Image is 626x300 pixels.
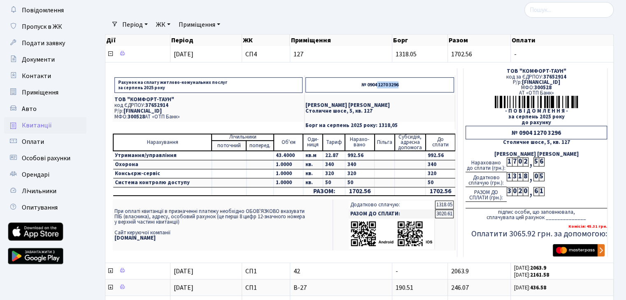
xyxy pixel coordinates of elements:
[465,85,607,90] div: МФО:
[517,172,523,181] div: 1
[22,170,49,179] span: Орендарі
[465,140,607,145] div: Столичне шосе, 5, кв. 127
[448,35,511,46] th: Разом
[465,108,607,114] div: - П О В І Д О М Л Е Н Н Я -
[465,90,607,96] div: АТ «ОТП Банк»
[530,284,546,291] b: 436.58
[212,141,246,151] td: поточний
[4,101,86,117] a: Авто
[345,134,375,151] td: Нарахо- вано
[245,268,286,275] span: СП1
[534,84,552,91] span: 300528
[512,187,517,196] div: 0
[392,35,448,46] th: Борг
[4,134,86,150] a: Оплати
[511,35,614,46] th: Оплати
[145,102,168,109] span: 37652914
[4,166,86,183] a: Орендарі
[349,210,435,218] td: РАЗОМ ДО СПЛАТИ:
[539,157,544,166] div: 6
[528,187,533,196] div: ,
[350,220,433,247] img: apps-qrcodes.png
[426,160,455,169] td: 340
[4,117,86,134] a: Квитанції
[274,178,303,187] td: 1.0000
[174,267,193,276] span: [DATE]
[128,113,145,120] span: 300528
[245,51,286,58] span: СП4
[426,178,455,187] td: 50
[274,134,303,151] td: Об'єм
[305,108,454,114] p: Столичне шосе, 5, кв. 127
[507,187,512,196] div: 3
[303,134,323,151] td: Оди- ниця
[303,160,323,169] td: кв.
[465,152,607,157] div: [PERSON_NAME] [PERSON_NAME]
[396,283,413,292] span: 190.51
[465,80,607,85] div: Р/р:
[507,157,512,166] div: 1
[523,157,528,166] div: 2
[4,18,86,35] a: Пропуск в ЖК
[465,114,607,120] div: за серпень 2025 року
[533,187,539,196] div: 6
[22,72,51,81] span: Контакти
[4,199,86,216] a: Опитування
[514,284,546,291] small: [DATE]:
[22,55,55,64] span: Документи
[123,107,162,115] span: [FINANCIAL_ID]
[465,157,507,172] div: Нараховано до сплати (грн.):
[451,267,469,276] span: 2063.9
[22,39,65,48] span: Подати заявку
[22,203,58,212] span: Опитування
[246,141,274,151] td: поперед.
[514,271,549,279] small: [DATE]:
[426,187,455,196] td: 1702.56
[170,35,242,46] th: Період
[514,51,610,58] span: -
[323,160,345,169] td: 340
[114,103,303,108] p: код ЄДРПОУ:
[22,104,37,113] span: Авто
[530,264,546,272] b: 2063.9
[465,208,607,220] div: підпис особи, що заповнювала, сплачувала цей рахунок ______________
[274,151,303,160] td: 43.4000
[303,151,323,160] td: кв.м
[465,74,607,80] div: код за ЄДРПОУ:
[4,183,86,199] a: Лічильники
[113,151,212,160] td: Утримання/управління
[4,84,86,101] a: Приміщення
[539,187,544,196] div: 1
[105,35,170,46] th: Дії
[507,172,512,181] div: 1
[305,103,454,108] p: [PERSON_NAME] [PERSON_NAME]
[451,50,472,59] span: 1702.56
[568,223,607,229] b: Комісія: 45.31 грн.
[451,283,469,292] span: 246.07
[514,264,546,272] small: [DATE]:
[303,178,323,187] td: кв.
[512,157,517,166] div: 7
[395,134,426,151] td: Субсидія, адресна допомога
[345,160,375,169] td: 340
[345,169,375,178] td: 320
[293,51,389,58] span: 127
[539,172,544,181] div: 5
[543,73,566,81] span: 37652914
[465,172,507,187] div: Додатково сплачую (грн.):
[345,187,375,196] td: 1702.56
[113,199,333,250] td: При оплаті квитанції в призначенні платежу необхідно ОБОВ'ЯЗКОВО вказувати ПІБ (власника), адресу...
[465,120,607,125] div: до рахунку
[22,88,58,97] span: Приміщення
[22,187,56,196] span: Лічильники
[175,18,223,32] a: Приміщення
[114,77,303,93] p: Рахунок на сплату житлово-комунальних послуг за серпень 2025 року
[114,108,303,114] p: Р/р:
[465,229,607,239] h5: Оплатити 3065.92 грн. за допомогою:
[22,154,70,163] span: Особові рахунки
[114,234,156,242] b: [DOMAIN_NAME]
[323,134,345,151] td: Тариф
[174,50,193,59] span: [DATE]
[465,126,607,139] div: № 0904 1270 3296
[345,178,375,187] td: 50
